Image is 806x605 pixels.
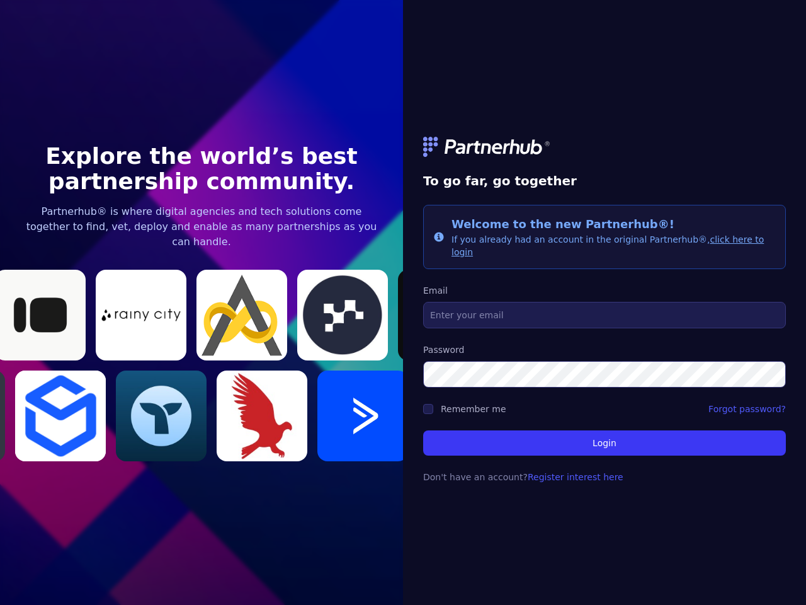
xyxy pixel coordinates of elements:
img: logo [423,137,552,157]
button: Login [423,430,786,456]
label: Remember me [441,404,506,414]
div: If you already had an account in the original Partnerhub®, [451,216,775,258]
a: Forgot password? [708,403,786,415]
h1: Explore the world’s best partnership community. [20,144,383,194]
input: Enter your email [423,302,786,328]
p: Partnerhub® is where digital agencies and tech solutions come together to find, vet, deploy and e... [20,204,383,250]
span: Welcome to the new Partnerhub®! [451,217,674,231]
label: Email [423,284,786,297]
a: Register interest here [528,472,623,482]
p: Don't have an account? [423,471,786,483]
h1: To go far, go together [423,172,786,190]
label: Password [423,343,786,356]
